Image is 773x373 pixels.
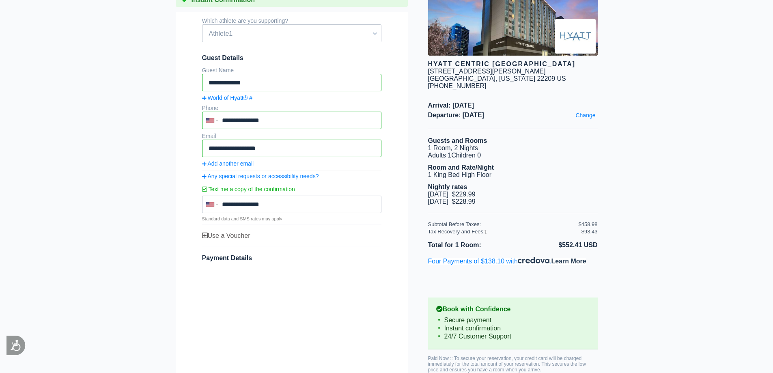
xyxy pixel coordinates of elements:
[555,19,596,54] img: Brand logo for Hyatt Centric Arlington
[573,110,597,121] a: Change
[428,240,513,250] li: Total for 1 Room:
[551,258,586,265] span: Learn More
[513,240,598,250] li: $552.41 USD
[428,198,476,205] span: [DATE] $228.99
[202,160,381,167] a: Add another email
[202,67,234,73] label: Guest Name
[202,173,381,179] a: Any special requests or accessibility needs?
[202,232,381,239] div: Use a Voucher
[428,102,598,109] span: Arrival: [DATE]
[436,324,590,332] li: Instant confirmation
[436,316,590,324] li: Secure payment
[581,229,598,235] div: $93.43
[428,75,497,82] span: [GEOGRAPHIC_DATA],
[428,68,546,75] div: [STREET_ADDRESS][PERSON_NAME]
[203,196,220,212] div: United States: +1
[428,191,476,198] span: [DATE] $229.99
[428,60,598,68] div: Hyatt Centric [GEOGRAPHIC_DATA]
[428,221,579,227] div: Subtotal Before Taxes:
[428,171,598,179] li: 1 King Bed High Floor
[428,183,467,190] b: Nightly rates
[579,221,598,227] div: $458.98
[428,229,579,235] div: Tax Recovery and Fees:
[428,112,598,119] span: Departure: [DATE]
[428,144,598,152] li: 1 Room, 2 Nights
[428,164,494,171] b: Room and Rate/Night
[202,105,218,111] label: Phone
[428,356,586,373] span: Paid Now :: To secure your reservation, your credit card will be charged immediately for the tota...
[537,75,556,82] span: 22209
[499,75,535,82] span: [US_STATE]
[202,95,381,101] a: World of Hyatt® #
[436,306,590,313] b: Book with Confidence
[428,137,487,144] b: Guests and Rooms
[428,152,598,159] li: Adults 1
[451,152,481,159] span: Children 0
[202,216,381,221] p: Standard data and SMS rates may apply
[428,258,586,265] a: Four Payments of $138.10 with.Learn More
[557,75,566,82] span: US
[202,54,381,62] span: Guest Details
[436,332,590,341] li: 24/7 Customer Support
[202,183,381,196] label: Text me a copy of the confirmation
[428,82,598,90] div: [PHONE_NUMBER]
[202,133,216,139] label: Email
[202,254,252,261] span: Payment Details
[203,112,220,128] div: United States: +1
[428,272,598,280] iframe: PayPal Message 1
[428,258,586,265] span: Four Payments of $138.10 with .
[202,17,288,24] label: Which athlete are you supporting?
[202,27,381,41] span: Athlete1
